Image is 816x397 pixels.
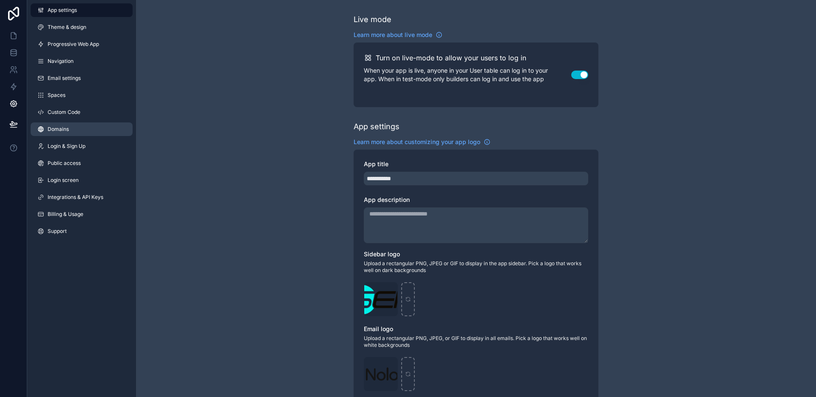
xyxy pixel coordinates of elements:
span: Upload a rectangular PNG, JPEG or GIF to display in the app sidebar. Pick a logo that works well ... [364,260,588,274]
span: Login & Sign Up [48,143,85,150]
a: Theme & design [31,20,133,34]
span: Custom Code [48,109,80,116]
a: Progressive Web App [31,37,133,51]
span: Domains [48,126,69,133]
span: Navigation [48,58,74,65]
span: App description [364,196,410,203]
a: Email settings [31,71,133,85]
a: Public access [31,156,133,170]
a: Learn more about live mode [354,31,442,39]
a: Navigation [31,54,133,68]
a: Domains [31,122,133,136]
span: Theme & design [48,24,86,31]
span: Sidebar logo [364,250,400,258]
span: Upload a rectangular PNG, JPEG, or GIF to display in all emails. Pick a logo that works well on w... [364,335,588,349]
span: Login screen [48,177,79,184]
span: Email logo [364,325,393,332]
span: Learn more about customizing your app logo [354,138,480,146]
div: Live mode [354,14,391,26]
span: Billing & Usage [48,211,83,218]
span: Public access [48,160,81,167]
a: Learn more about customizing your app logo [354,138,490,146]
span: Progressive Web App [48,41,99,48]
a: App settings [31,3,133,17]
span: App title [364,160,388,167]
a: Custom Code [31,105,133,119]
p: When your app is live, anyone in your User table can log in to your app. When in test-mode only b... [364,66,571,83]
span: Spaces [48,92,65,99]
a: Billing & Usage [31,207,133,221]
a: Integrations & API Keys [31,190,133,204]
h2: Turn on live-mode to allow your users to log in [376,53,526,63]
span: Learn more about live mode [354,31,432,39]
a: Login screen [31,173,133,187]
a: Support [31,224,133,238]
span: App settings [48,7,77,14]
span: Email settings [48,75,81,82]
span: Integrations & API Keys [48,194,103,201]
div: App settings [354,121,399,133]
a: Login & Sign Up [31,139,133,153]
span: Support [48,228,67,235]
a: Spaces [31,88,133,102]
